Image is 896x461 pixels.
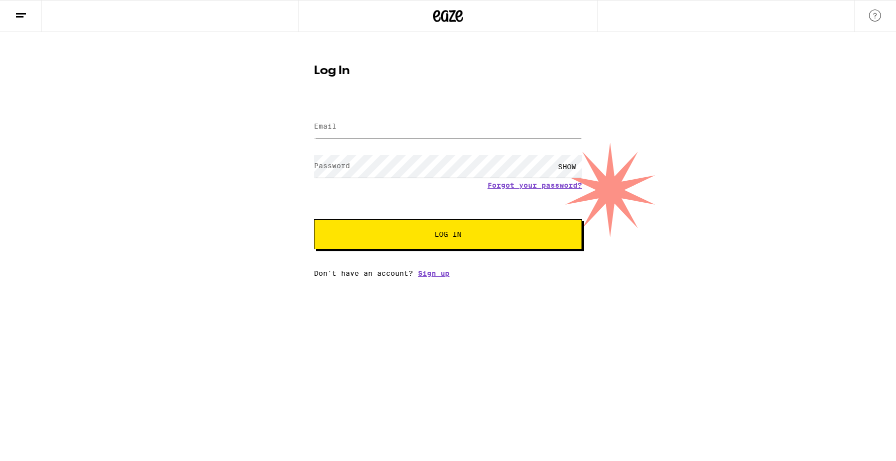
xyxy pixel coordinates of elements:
[314,116,582,138] input: Email
[434,231,461,238] span: Log In
[314,219,582,249] button: Log In
[487,181,582,189] a: Forgot your password?
[418,269,449,277] a: Sign up
[314,162,350,170] label: Password
[314,122,336,130] label: Email
[314,269,582,277] div: Don't have an account?
[314,65,582,77] h1: Log In
[552,155,582,178] div: SHOW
